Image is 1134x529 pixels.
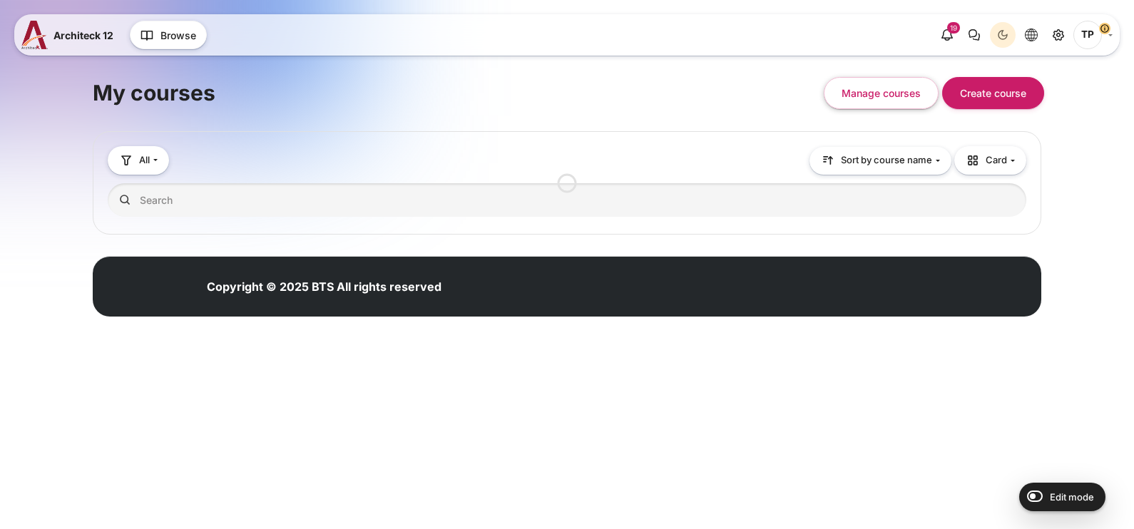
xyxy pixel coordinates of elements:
[1073,21,1102,49] span: Thanyaphon Pongpaichet
[809,147,951,175] button: Sorting drop-down menu
[934,22,960,48] div: Show notification window with 19 new notifications
[954,146,1026,175] button: Display drop-down menu
[841,153,932,168] span: Sort by course name
[108,146,169,174] button: Grouping drop-down menu
[108,146,1026,220] div: Course overview controls
[108,183,1026,217] input: Search
[1046,22,1071,48] a: Site administration
[961,22,987,48] button: There are 0 unread conversations
[1018,22,1044,48] button: Languages
[93,41,1041,235] section: Content
[93,79,215,107] h1: My courses
[942,77,1044,109] button: Create course
[21,21,119,49] a: A12 A12 Architeck 12
[160,28,196,43] span: Browse
[21,21,48,49] img: A12
[139,153,150,168] span: All
[824,77,939,109] button: Manage courses
[93,131,1041,235] section: Course overview
[1050,491,1094,503] span: Edit mode
[990,22,1016,48] button: Light Mode Dark Mode
[207,279,441,294] strong: Copyright © 2025 BTS All rights reserved
[992,24,1013,46] div: Dark Mode
[1073,21,1113,49] a: User menu
[947,22,960,34] div: 19
[966,153,1007,168] span: Card
[53,28,113,43] span: Architeck 12
[130,21,207,49] button: Browse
